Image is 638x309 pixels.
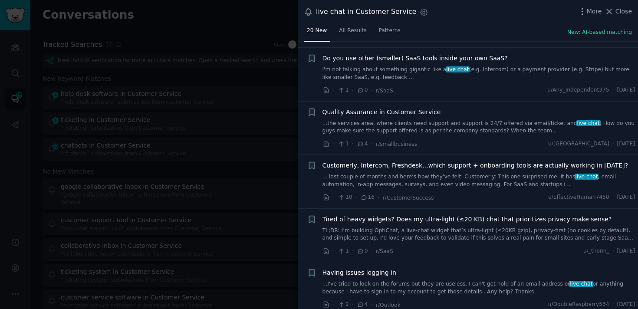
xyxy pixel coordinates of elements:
[322,161,628,170] a: Customerly, Intercom, Freshdesk...which support + onboarding tools are actually working in [DATE]?
[333,139,335,148] span: ·
[338,301,349,309] span: 2
[617,301,635,309] span: [DATE]
[371,247,373,256] span: ·
[376,141,417,147] span: r/smallbusiness
[617,86,635,94] span: [DATE]
[357,140,368,148] span: 4
[548,194,609,201] span: u/EffectiveHuman7450
[548,301,609,309] span: u/DoubleRaspberry534
[338,194,352,201] span: 10
[333,86,335,95] span: ·
[583,247,609,255] span: u/_thonn_
[336,24,369,42] a: All Results
[612,140,614,148] span: ·
[352,139,354,148] span: ·
[357,86,368,94] span: 0
[569,281,593,287] span: live chat
[338,140,349,148] span: 1
[322,268,396,277] a: Having issues logging in
[333,247,335,256] span: ·
[587,7,602,16] span: More
[322,54,508,63] a: Do you use other (smaller) SaaS tools inside your own SaaS?
[357,247,368,255] span: 0
[379,27,401,35] span: Patterns
[376,302,401,308] span: r/Outlook
[376,24,404,42] a: Patterns
[371,86,373,95] span: ·
[339,27,366,35] span: All Results
[617,247,635,255] span: [DATE]
[322,66,635,81] a: I'm not talking about something gigantic like alive chat(e.g. Intercom) or a payment provider (e....
[548,140,609,148] span: u/[GEOGRAPHIC_DATA]
[316,7,416,17] div: live chat in Customer Service
[322,173,635,188] a: ... last couple of months and here’s how they’ve felt: Customerly: This one surprised me. It hasl...
[352,86,354,95] span: ·
[612,86,614,94] span: ·
[612,194,614,201] span: ·
[322,108,441,117] a: Quality Assurance in Customer Service
[322,120,635,135] a: ...the services area, where clients need support and support is 24/7 offered via email/ticket and...
[567,29,632,36] button: New: AI-based matching
[615,7,632,16] span: Close
[352,247,354,256] span: ·
[378,193,379,202] span: ·
[322,227,635,242] a: TL;DR: I’m building OptiChat, a live-chat widget that’s ultra-light (≤20KB gzip), privacy-first (...
[612,247,614,255] span: ·
[360,194,375,201] span: 16
[371,139,373,148] span: ·
[617,194,635,201] span: [DATE]
[322,215,612,224] a: Tired of heavy widgets? Does my ultra-light (≤20 KB) chat that prioritizes privacy make sense?
[355,193,357,202] span: ·
[376,88,393,94] span: r/SaaS
[576,120,601,126] span: live chat
[333,193,335,202] span: ·
[357,301,368,309] span: 4
[307,27,327,35] span: 20 New
[338,247,349,255] span: 1
[605,7,632,16] button: Close
[612,301,614,309] span: ·
[617,140,635,148] span: [DATE]
[547,86,609,94] span: u/Any_Independent375
[575,174,599,180] span: live chat
[322,280,635,296] a: ...I've tried to look on the forums but they are useless. I can't get hold of an email address or...
[304,24,330,42] a: 20 New
[578,7,602,16] button: More
[338,86,349,94] span: 1
[376,248,393,254] span: r/SaaS
[383,195,434,201] span: r/CustomerSuccess
[446,66,470,72] span: live chat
